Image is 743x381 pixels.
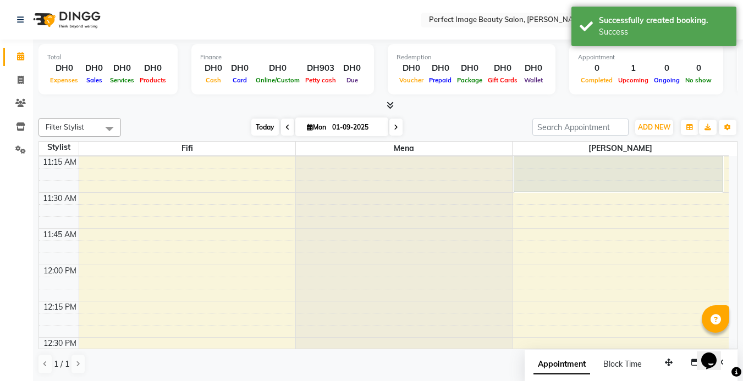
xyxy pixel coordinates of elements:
div: 0 [683,62,714,75]
input: 2025-09-01 [329,119,384,136]
span: Voucher [397,76,426,84]
span: No show [683,76,714,84]
div: DH903 [302,62,339,75]
div: DH0 [454,62,485,75]
span: Gift Cards [485,76,520,84]
span: 1 / 1 [54,358,69,370]
span: Today [251,119,279,136]
span: Package [454,76,485,84]
span: Mon [304,123,329,131]
span: Petty cash [302,76,339,84]
button: ADD NEW [635,120,673,135]
div: DH0 [339,62,365,75]
span: Completed [578,76,615,84]
span: Online/Custom [253,76,302,84]
div: Total [47,53,169,62]
img: logo [28,4,103,35]
span: Wallet [521,76,546,84]
div: Success [599,26,728,38]
span: Block Time [603,359,642,369]
span: Filter Stylist [46,122,84,131]
div: DH0 [520,62,547,75]
div: DH0 [107,62,137,75]
div: DH0 [81,62,107,75]
span: Prepaid [426,76,454,84]
span: Products [137,76,169,84]
input: Search Appointment [532,119,629,136]
span: Ongoing [651,76,683,84]
span: Cash [203,76,224,84]
div: 12:00 PM [41,265,79,277]
div: Appointment [578,53,714,62]
span: Card [230,76,250,84]
div: Stylist [39,142,79,153]
span: Services [107,76,137,84]
div: 11:45 AM [41,229,79,240]
div: DH0 [426,62,454,75]
div: 0 [651,62,683,75]
div: Redemption [397,53,547,62]
div: DH0 [137,62,169,75]
iframe: chat widget [697,337,732,370]
div: Finance [200,53,365,62]
div: 11:30 AM [41,193,79,204]
span: Fifi [79,142,295,155]
div: 12:30 PM [41,338,79,349]
div: DH0 [485,62,520,75]
div: DH0 [200,62,227,75]
div: Successfully created booking. [599,15,728,26]
div: DH0 [253,62,302,75]
div: 0 [578,62,615,75]
div: 11:15 AM [41,156,79,168]
span: Mena [296,142,512,155]
div: DH0 [227,62,253,75]
span: Appointment [533,355,590,374]
span: Sales [84,76,105,84]
div: 12:15 PM [41,301,79,313]
div: DH0 [397,62,426,75]
span: Due [344,76,361,84]
div: DH0 [47,62,81,75]
div: 1 [615,62,651,75]
span: Upcoming [615,76,651,84]
span: ADD NEW [638,123,670,131]
span: Expenses [47,76,81,84]
span: [PERSON_NAME] [513,142,729,155]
